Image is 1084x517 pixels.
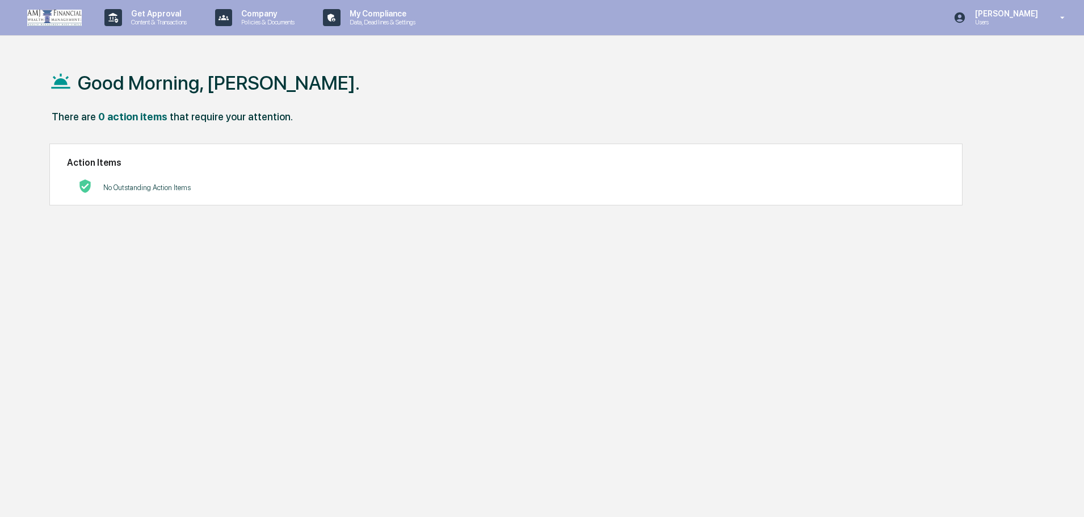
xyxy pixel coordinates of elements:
[103,183,191,192] p: No Outstanding Action Items
[27,10,82,26] img: logo
[170,111,293,123] div: that require your attention.
[341,18,421,26] p: Data, Deadlines & Settings
[122,18,192,26] p: Content & Transactions
[232,9,300,18] p: Company
[966,18,1044,26] p: Users
[122,9,192,18] p: Get Approval
[966,9,1044,18] p: [PERSON_NAME]
[52,111,96,123] div: There are
[67,157,945,168] h2: Action Items
[78,179,92,193] img: No Actions logo
[98,111,167,123] div: 0 action items
[232,18,300,26] p: Policies & Documents
[341,9,421,18] p: My Compliance
[78,72,360,94] h1: Good Morning, [PERSON_NAME].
